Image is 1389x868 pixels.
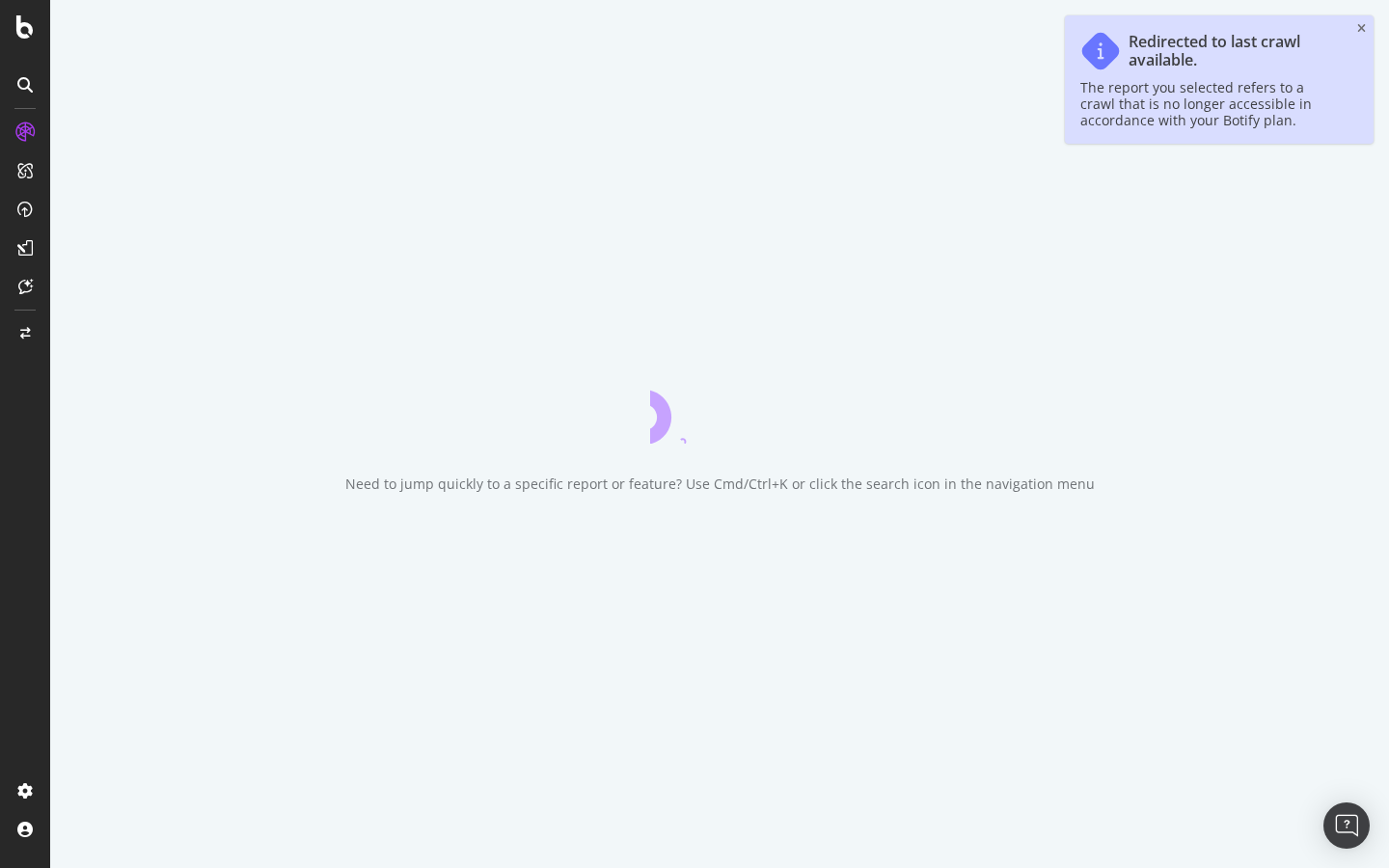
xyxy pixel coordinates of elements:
[650,374,789,444] div: animation
[345,475,1095,494] div: Need to jump quickly to a specific report or feature? Use Cmd/Ctrl+K or click the search icon in ...
[1357,23,1366,35] div: close toast
[1323,802,1370,849] div: Open Intercom Messenger
[1080,79,1339,128] div: The report you selected refers to a crawl that is no longer accessible in accordance with your Bo...
[1129,33,1339,69] div: Redirected to last crawl available.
